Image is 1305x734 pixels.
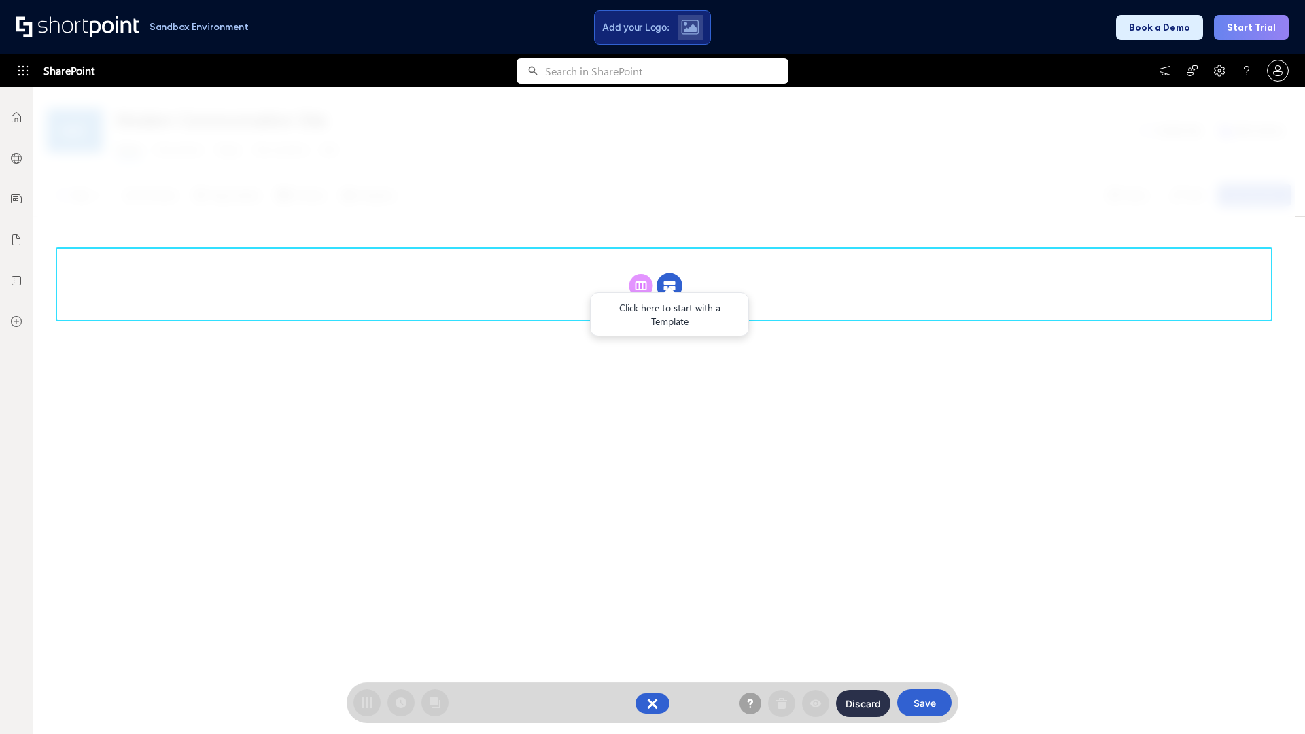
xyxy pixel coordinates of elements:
[681,20,699,35] img: Upload logo
[602,21,669,33] span: Add your Logo:
[1214,15,1289,40] button: Start Trial
[43,54,94,87] span: SharePoint
[1116,15,1203,40] button: Book a Demo
[545,58,788,84] input: Search in SharePoint
[150,23,249,31] h1: Sandbox Environment
[836,690,890,717] button: Discard
[897,689,952,716] button: Save
[1237,669,1305,734] iframe: Chat Widget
